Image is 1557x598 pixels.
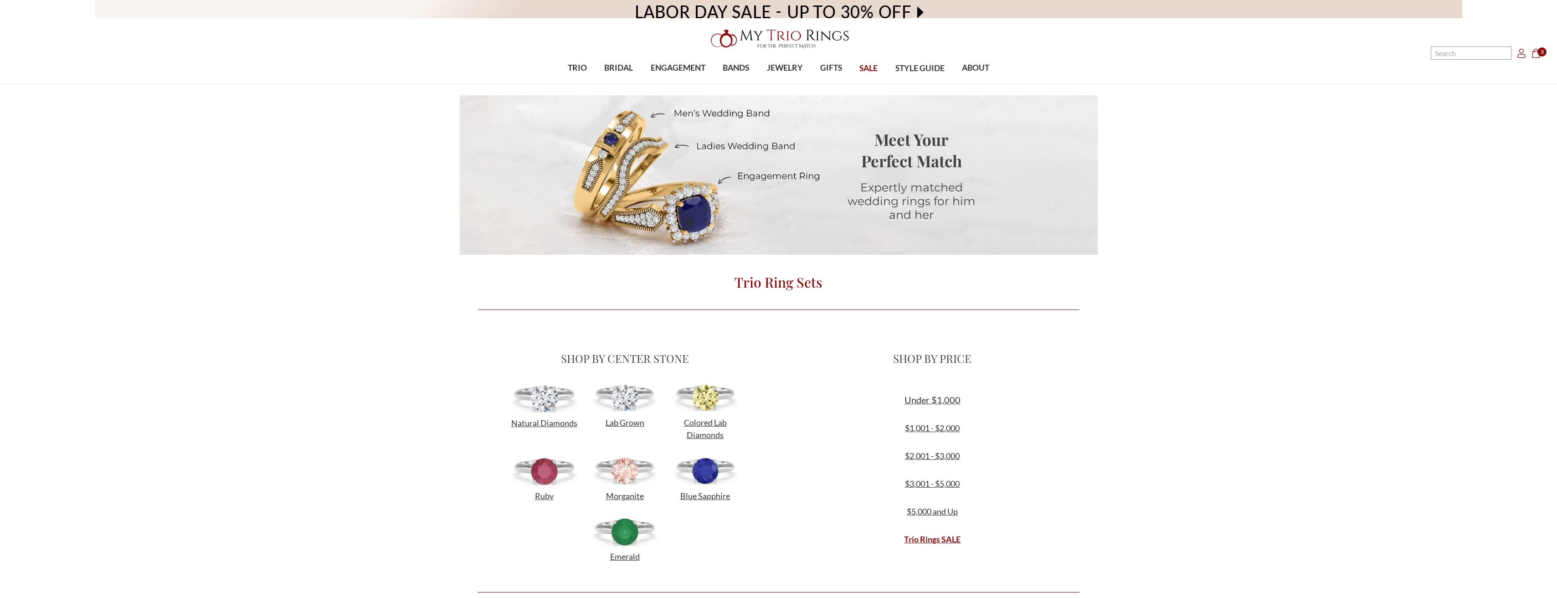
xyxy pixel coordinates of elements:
[610,552,640,562] span: Emerald
[606,492,644,500] a: Morganite
[606,418,644,428] span: Lab Grown
[1537,47,1547,57] span: 3
[573,83,582,84] button: submenu toggle
[905,423,960,433] a: $1,001 - $2,000
[953,53,998,83] a: ABOUT
[680,491,730,501] span: Blue Sapphire
[767,62,803,74] span: JEWELRY
[651,62,705,74] span: ENGAGEMENT
[568,62,587,74] span: TRIO
[786,351,1079,366] h2: SHOP BY PRICE
[606,491,644,501] span: Morganite
[836,129,987,171] h1: Meet Your Perfect Match
[1517,49,1526,58] svg: Account
[851,54,886,83] a: SALE
[1431,46,1511,60] input: Search and use arrows or TAB to navigate results
[614,83,623,84] button: submenu toggle
[731,83,740,84] button: submenu toggle
[886,54,953,83] a: STYLE GUIDE
[820,62,842,74] span: GIFTS
[907,506,958,516] a: $5,000 and Up
[1531,47,1546,58] a: Cart with 0 items
[604,62,633,74] span: BRIDAL
[714,53,758,83] a: BANDS
[962,62,989,74] span: ABOUT
[904,396,961,405] a: Under $1,000
[859,62,878,74] span: SALE
[596,53,642,83] a: BRIDAL
[511,418,577,428] span: Natural Diamonds
[684,418,727,440] span: Colored Lab Diamonds
[559,53,596,83] a: TRIO
[827,83,836,84] button: submenu toggle
[971,83,980,84] button: submenu toggle
[758,53,811,83] a: JEWELRY
[642,53,714,83] a: ENGAGEMENT
[606,418,644,427] a: Lab Grown
[535,492,554,500] a: Ruby
[905,451,960,461] a: $2,001 - $3,000
[452,24,1105,53] a: My Trio Rings
[904,534,961,544] a: Trio Rings SALE
[511,419,577,428] a: Natural Diamonds
[277,273,1280,291] h2: Trio Ring Sets
[905,479,960,489] a: $3,001 - $5,000
[673,83,683,84] button: submenu toggle
[836,180,987,222] h1: Expertly matched wedding rings for him and her
[478,351,772,366] h2: SHOP BY CENTER STONE
[1531,49,1541,58] svg: cart.cart_preview
[706,24,852,53] img: My Trio Rings
[680,492,730,500] a: Blue Sapphire
[812,53,851,83] a: GIFTS
[610,552,640,561] a: Emerald
[780,83,789,84] button: submenu toggle
[1517,47,1526,58] a: Account
[535,491,554,501] span: Ruby
[895,62,945,74] span: STYLE GUIDE
[684,418,727,439] a: Colored Lab Diamonds
[904,394,961,405] span: Under $1,000
[723,62,749,74] span: BANDS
